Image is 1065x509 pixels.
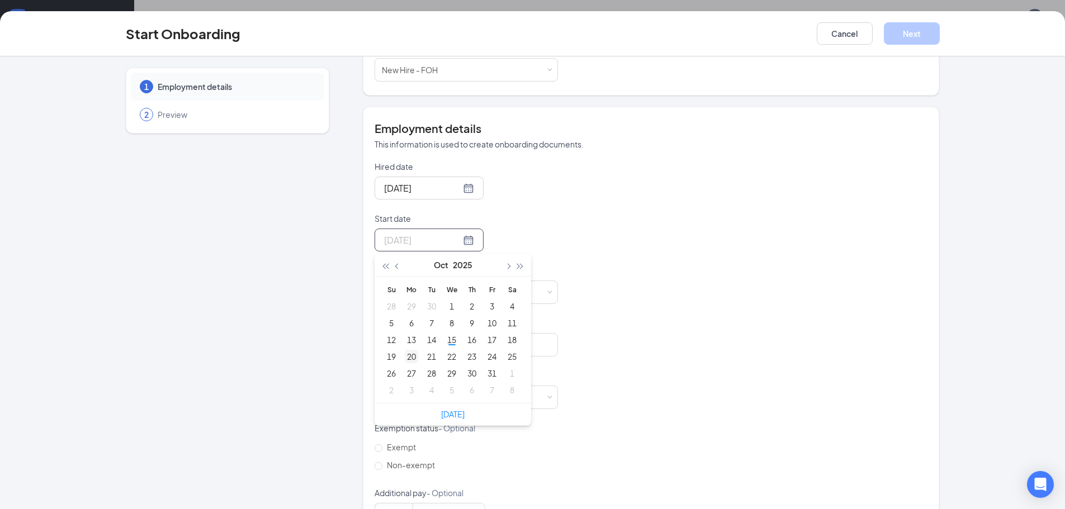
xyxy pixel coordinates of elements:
div: 1 [505,367,519,380]
td: 2025-10-07 [422,315,442,331]
span: - Optional [427,488,463,498]
button: 2025 [453,254,472,276]
th: Tu [422,281,442,298]
td: 2025-11-07 [482,382,502,398]
td: 2025-10-11 [502,315,522,331]
div: 2 [465,299,479,313]
td: 2025-11-03 [401,382,422,398]
th: Fr [482,281,502,298]
th: Mo [401,281,422,298]
td: 2025-11-02 [381,382,401,398]
td: 2025-10-03 [482,298,502,315]
td: 2025-10-29 [442,365,462,382]
div: 6 [405,316,418,330]
h4: Employment details [375,121,927,136]
div: 2 [385,383,398,397]
div: 29 [405,299,418,313]
div: 20 [405,350,418,363]
td: 2025-10-28 [422,365,442,382]
input: Oct 15, 2025 [384,181,461,195]
input: Select date [384,233,461,247]
div: 10 [485,316,499,330]
th: Th [462,281,482,298]
td: 2025-11-06 [462,382,482,398]
td: 2025-09-29 [401,298,422,315]
span: New Hire - FOH [382,65,438,75]
div: 14 [425,333,438,346]
p: This information is used to create onboarding documents. [375,139,927,150]
td: 2025-10-19 [381,348,401,365]
div: 3 [485,299,499,313]
td: 2025-11-05 [442,382,462,398]
div: 28 [385,299,398,313]
span: Preview [158,109,313,120]
p: Start date [375,213,558,224]
td: 2025-10-13 [401,331,422,348]
p: Exemption status [375,422,558,434]
td: 2025-10-17 [482,331,502,348]
div: 11 [505,316,519,330]
td: 2025-10-21 [422,348,442,365]
td: 2025-10-22 [442,348,462,365]
div: 24 [485,350,499,363]
div: 5 [445,383,458,397]
div: 16 [465,333,479,346]
div: 4 [505,299,519,313]
div: 7 [485,383,499,397]
div: 15 [445,333,458,346]
p: Hired date [375,161,558,172]
span: 2 [144,109,149,120]
button: Cancel [817,22,873,45]
span: Employment details [158,81,313,92]
td: 2025-10-26 [381,365,401,382]
th: We [442,281,462,298]
button: Oct [434,254,448,276]
div: 27 [405,367,418,380]
div: 13 [405,333,418,346]
div: 21 [425,350,438,363]
div: 25 [505,350,519,363]
th: Sa [502,281,522,298]
td: 2025-10-01 [442,298,462,315]
div: 12 [385,333,398,346]
td: 2025-10-15 [442,331,462,348]
div: 18 [505,333,519,346]
div: 23 [465,350,479,363]
div: 9 [465,316,479,330]
div: 28 [425,367,438,380]
td: 2025-11-04 [422,382,442,398]
div: 17 [485,333,499,346]
td: 2025-10-08 [442,315,462,331]
td: 2025-10-02 [462,298,482,315]
td: 2025-10-05 [381,315,401,331]
div: 19 [385,350,398,363]
div: 6 [465,383,479,397]
span: - Optional [438,423,475,433]
div: 5 [385,316,398,330]
td: 2025-11-08 [502,382,522,398]
td: 2025-10-23 [462,348,482,365]
td: 2025-10-25 [502,348,522,365]
span: 1 [144,81,149,92]
td: 2025-10-18 [502,331,522,348]
div: 30 [425,299,438,313]
button: Next [884,22,940,45]
span: Non-exempt [382,460,439,470]
div: 26 [385,367,398,380]
td: 2025-10-30 [462,365,482,382]
td: 2025-10-31 [482,365,502,382]
td: 2025-10-12 [381,331,401,348]
div: 3 [405,383,418,397]
div: 7 [425,316,438,330]
div: [object Object] [382,59,446,81]
td: 2025-10-27 [401,365,422,382]
div: Open Intercom Messenger [1027,471,1054,498]
td: 2025-10-24 [482,348,502,365]
div: 4 [425,383,438,397]
td: 2025-10-04 [502,298,522,315]
a: [DATE] [441,409,465,419]
td: 2025-11-01 [502,365,522,382]
td: 2025-09-28 [381,298,401,315]
td: 2025-09-30 [422,298,442,315]
div: 31 [485,367,499,380]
